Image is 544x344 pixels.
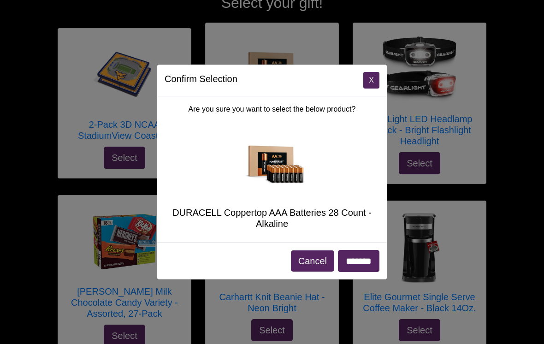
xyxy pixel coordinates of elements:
[235,137,309,188] img: DURACELL Coppertop AAA Batteries 28 Count - Alkaline
[157,96,387,242] div: Are you sure you want to select the below product?
[165,207,379,229] h5: DURACELL Coppertop AAA Batteries 28 Count - Alkaline
[363,72,379,89] button: Close
[291,250,334,272] button: Cancel
[165,72,237,86] h5: Confirm Selection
